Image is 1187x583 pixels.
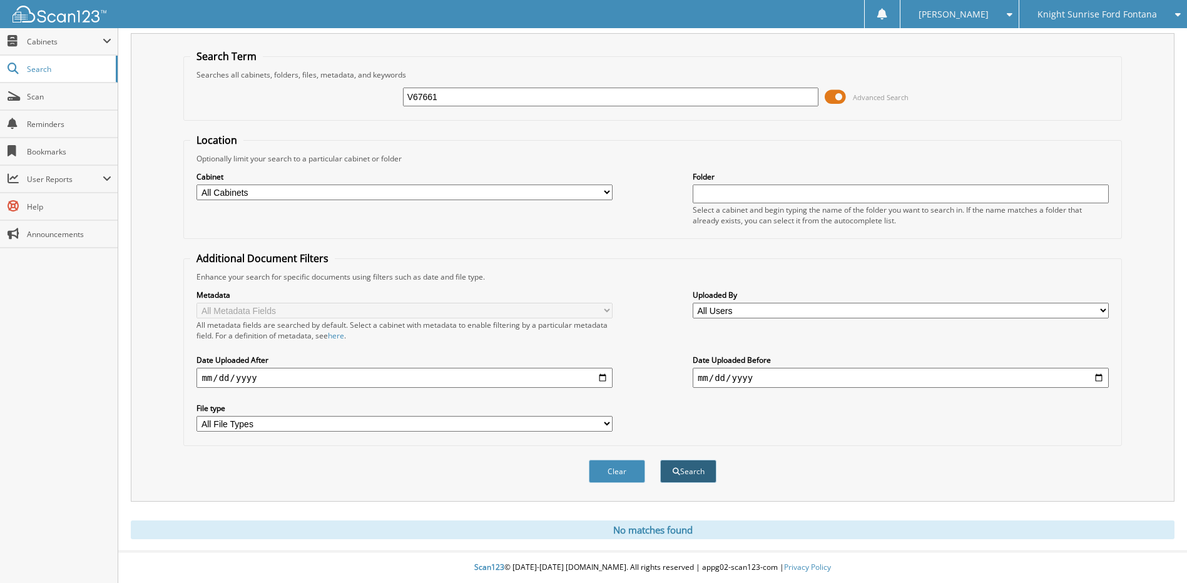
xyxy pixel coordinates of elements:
span: [PERSON_NAME] [919,11,989,18]
div: © [DATE]-[DATE] [DOMAIN_NAME]. All rights reserved | appg02-scan123-com | [118,552,1187,583]
label: Cabinet [196,171,613,182]
input: start [196,368,613,388]
span: Scan [27,91,111,102]
div: No matches found [131,520,1174,539]
input: end [693,368,1109,388]
span: Scan123 [474,562,504,572]
button: Clear [589,460,645,483]
a: here [328,330,344,341]
label: Metadata [196,290,613,300]
div: Searches all cabinets, folders, files, metadata, and keywords [190,69,1114,80]
span: Announcements [27,229,111,240]
legend: Additional Document Filters [190,251,335,265]
label: Folder [693,171,1109,182]
label: Uploaded By [693,290,1109,300]
span: Knight Sunrise Ford Fontana [1037,11,1157,18]
legend: Search Term [190,49,263,63]
button: Search [660,460,716,483]
a: Privacy Policy [784,562,831,572]
span: Search [27,64,110,74]
iframe: Chat Widget [1124,523,1187,583]
span: Bookmarks [27,146,111,157]
span: Cabinets [27,36,103,47]
div: All metadata fields are searched by default. Select a cabinet with metadata to enable filtering b... [196,320,613,341]
span: Reminders [27,119,111,129]
span: Help [27,201,111,212]
div: Select a cabinet and begin typing the name of the folder you want to search in. If the name match... [693,205,1109,226]
div: Enhance your search for specific documents using filters such as date and file type. [190,271,1114,282]
label: Date Uploaded Before [693,355,1109,365]
div: Optionally limit your search to a particular cabinet or folder [190,153,1114,164]
span: User Reports [27,174,103,185]
span: Advanced Search [853,93,909,102]
label: File type [196,403,613,413]
label: Date Uploaded After [196,355,613,365]
legend: Location [190,133,243,147]
img: scan123-logo-white.svg [13,6,106,23]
